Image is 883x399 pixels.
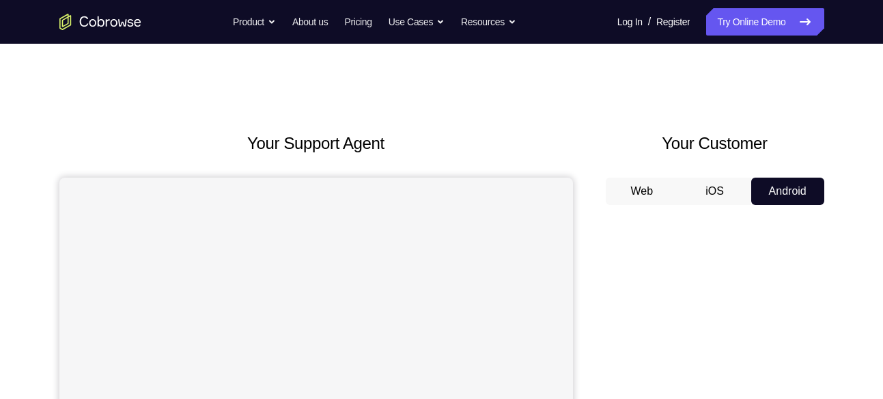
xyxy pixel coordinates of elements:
h2: Your Support Agent [59,131,573,156]
a: Log In [617,8,643,36]
a: Try Online Demo [706,8,824,36]
button: Android [751,178,824,205]
a: Go to the home page [59,14,141,30]
a: Register [656,8,690,36]
button: Resources [461,8,516,36]
a: About us [292,8,328,36]
h2: Your Customer [606,131,824,156]
span: / [648,14,651,30]
a: Pricing [344,8,372,36]
button: Product [233,8,276,36]
button: Web [606,178,679,205]
button: Use Cases [389,8,445,36]
button: iOS [678,178,751,205]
